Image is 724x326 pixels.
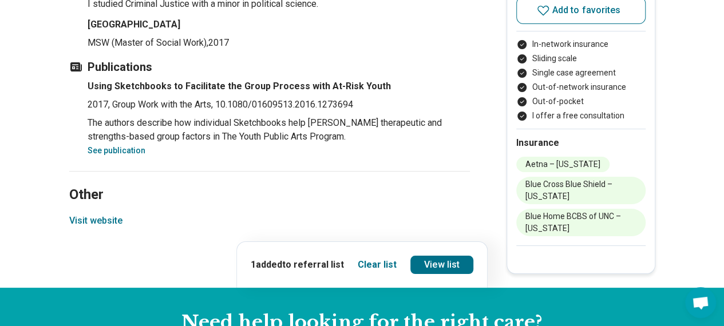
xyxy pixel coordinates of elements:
[516,96,646,108] li: Out-of-pocket
[69,59,470,75] h3: Publications
[516,136,646,150] h2: Insurance
[69,214,122,228] button: Visit website
[516,177,646,204] li: Blue Cross Blue Shield – [US_STATE]
[69,158,470,205] h2: Other
[88,79,470,93] h4: Using Sketchbooks to Facilitate the Group Process with At-Risk Youth
[282,259,344,270] span: to referral list
[516,110,646,122] li: I offer a free consultation
[685,287,716,318] a: Open chat
[516,53,646,65] li: Sliding scale
[358,258,397,272] button: Clear list
[88,36,470,50] p: MSW (Master of Social Work) , 2017
[552,6,621,15] span: Add to favorites
[410,256,473,274] a: View list
[88,116,470,144] p: The authors describe how individual Sketchbooks help [PERSON_NAME] therapeutic and strengths-base...
[516,38,646,122] ul: Payment options
[516,157,610,172] li: Aetna – [US_STATE]
[516,81,646,93] li: Out-of-network insurance
[88,18,470,31] h4: [GEOGRAPHIC_DATA]
[251,258,344,272] p: 1 added
[88,98,470,112] p: 2017, Group Work with the Arts, 10.1080/01609513.2016.1273694
[516,67,646,79] li: Single case agreement
[88,146,145,155] a: See publication
[516,209,646,236] li: Blue Home BCBS of UNC – [US_STATE]
[516,38,646,50] li: In-network insurance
